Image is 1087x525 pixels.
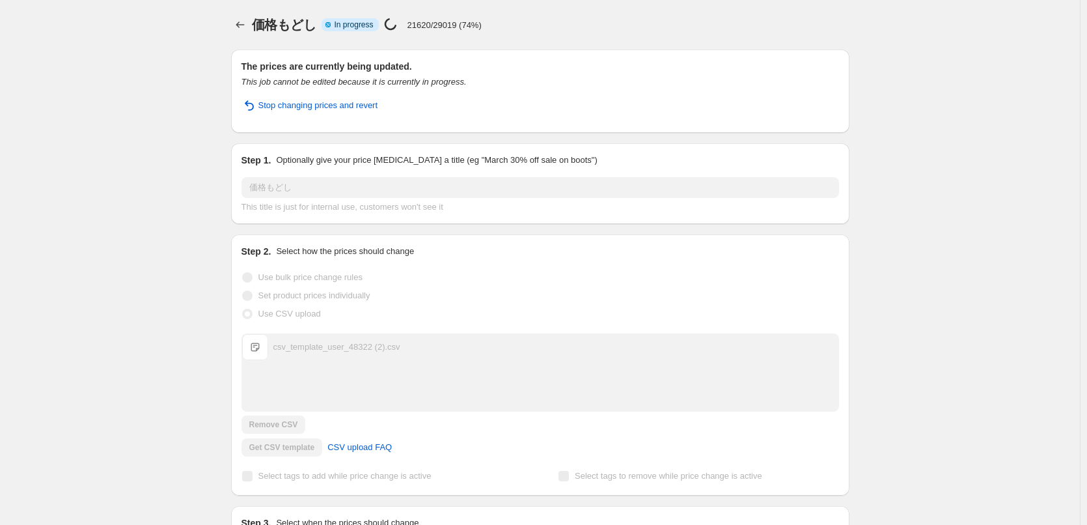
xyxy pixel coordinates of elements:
[320,437,400,458] a: CSV upload FAQ
[335,20,374,30] span: In progress
[241,60,839,73] h2: The prices are currently being updated.
[575,471,762,481] span: Select tags to remove while price change is active
[241,202,443,212] span: This title is just for internal use, customers won't see it
[241,177,839,198] input: 30% off holiday sale
[258,471,432,481] span: Select tags to add while price change is active
[276,154,597,167] p: Optionally give your price [MEDICAL_DATA] a title (eg "March 30% off sale on boots")
[258,99,378,112] span: Stop changing prices and revert
[258,291,370,300] span: Set product prices individually
[231,16,249,34] button: Price change jobs
[234,95,386,116] button: Stop changing prices and revert
[273,341,400,354] div: csv_template_user_48322 (2).csv
[327,441,392,454] span: CSV upload FAQ
[252,18,316,32] span: 価格もどし
[407,20,482,30] p: 21620/29019 (74%)
[241,245,271,258] h2: Step 2.
[258,272,363,282] span: Use bulk price change rules
[276,245,414,258] p: Select how the prices should change
[258,309,321,319] span: Use CSV upload
[241,154,271,167] h2: Step 1.
[241,77,467,87] i: This job cannot be edited because it is currently in progress.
